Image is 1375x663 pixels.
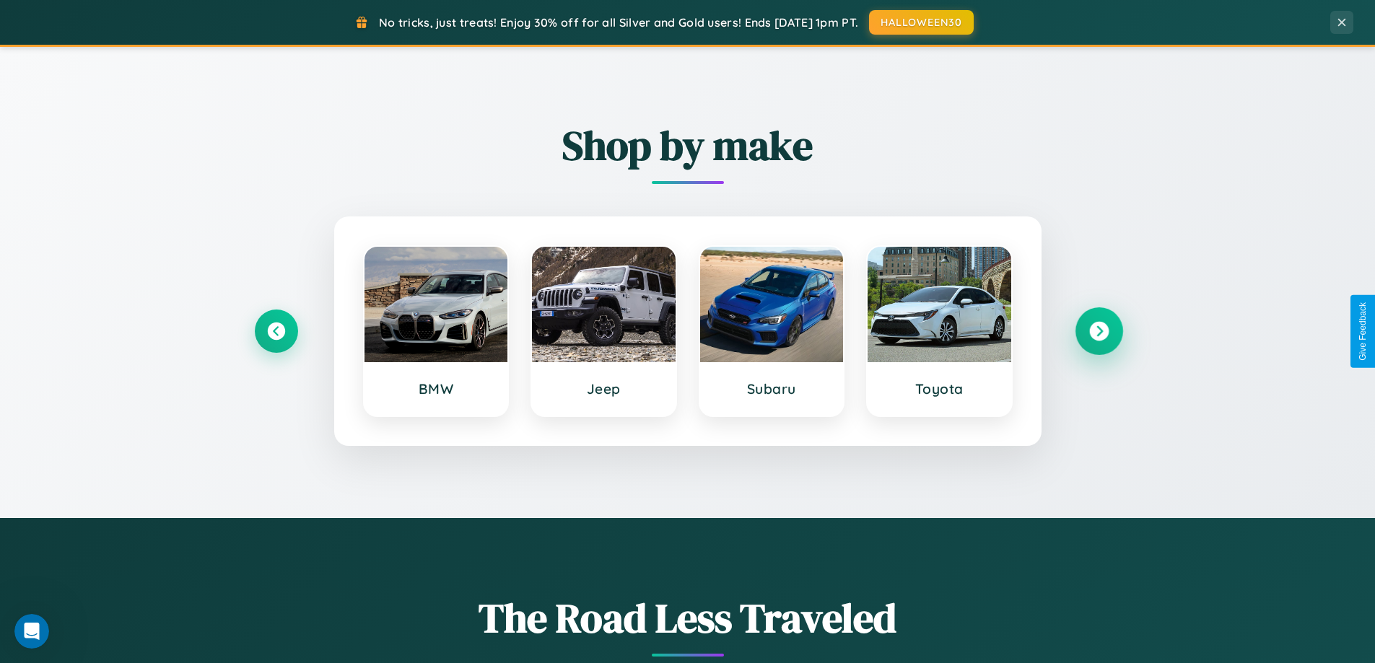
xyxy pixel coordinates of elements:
h2: Shop by make [255,118,1121,173]
h3: Jeep [546,380,661,398]
button: HALLOWEEN30 [869,10,974,35]
h1: The Road Less Traveled [255,590,1121,646]
h3: BMW [379,380,494,398]
div: Give Feedback [1358,302,1368,361]
span: No tricks, just treats! Enjoy 30% off for all Silver and Gold users! Ends [DATE] 1pm PT. [379,15,858,30]
h3: Subaru [715,380,829,398]
iframe: Intercom live chat [14,614,49,649]
h3: Toyota [882,380,997,398]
